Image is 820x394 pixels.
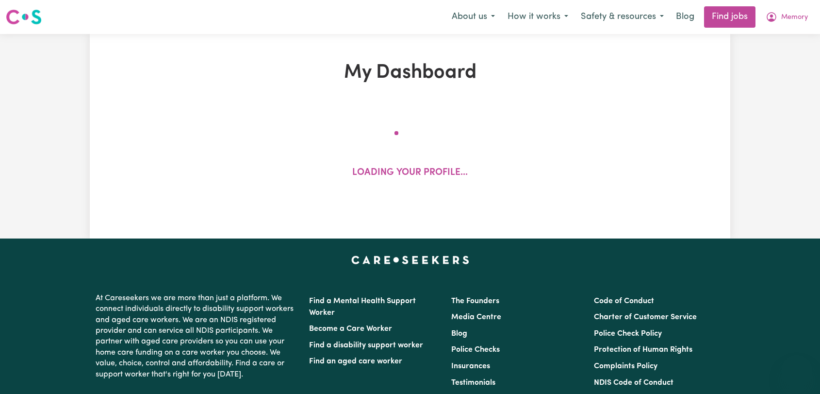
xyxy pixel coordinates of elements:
button: My Account [759,7,814,27]
a: Blog [451,330,467,338]
a: Police Check Policy [594,330,662,338]
a: Complaints Policy [594,362,657,370]
a: Careseekers logo [6,6,42,28]
a: Media Centre [451,313,501,321]
a: Code of Conduct [594,297,654,305]
a: Charter of Customer Service [594,313,697,321]
img: Careseekers logo [6,8,42,26]
a: Testimonials [451,379,495,387]
h1: My Dashboard [202,61,618,85]
button: About us [445,7,501,27]
a: NDIS Code of Conduct [594,379,673,387]
a: Find a disability support worker [309,342,423,349]
span: Memory [781,12,808,23]
a: Blog [670,6,700,28]
a: Find a Mental Health Support Worker [309,297,416,317]
a: The Founders [451,297,499,305]
button: How it works [501,7,574,27]
p: Loading your profile... [352,166,468,180]
a: Find jobs [704,6,755,28]
a: Careseekers home page [351,256,469,264]
iframe: Button to launch messaging window [781,355,812,386]
a: Become a Care Worker [309,325,392,333]
p: At Careseekers we are more than just a platform. We connect individuals directly to disability su... [96,289,297,384]
a: Insurances [451,362,490,370]
button: Safety & resources [574,7,670,27]
a: Protection of Human Rights [594,346,692,354]
a: Find an aged care worker [309,358,402,365]
a: Police Checks [451,346,500,354]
